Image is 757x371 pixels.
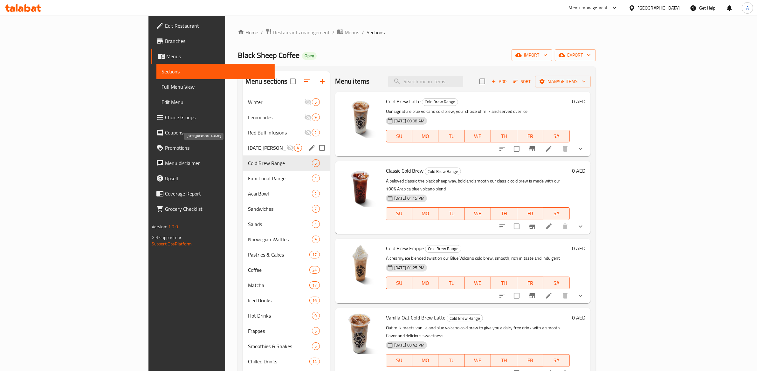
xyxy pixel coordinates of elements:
[312,312,320,319] div: items
[412,130,438,142] button: MO
[165,190,270,197] span: Coverage Report
[309,358,320,365] div: items
[572,313,586,322] h6: 0 AED
[248,220,312,228] span: Salads
[248,159,312,167] span: Cold Brew Range
[447,314,483,322] div: Cold Brew Range
[243,125,330,140] div: Red Bull Infusions2
[573,288,588,303] button: show more
[310,282,319,288] span: 17
[388,76,463,87] input: search
[248,190,312,197] span: Acai Bowl
[525,288,540,303] button: Branch-specific-item
[491,78,508,85] span: Add
[569,4,608,12] div: Menu-management
[312,205,320,213] div: items
[248,342,312,350] div: Smoothies & Shakes
[386,244,424,253] span: Cold Brew Frappe
[243,308,330,323] div: Hot Drinks9
[248,312,312,319] div: Hot Drinks
[415,132,436,141] span: MO
[312,129,320,136] div: items
[441,356,462,365] span: TU
[151,33,275,49] a: Branches
[389,209,410,218] span: SU
[248,129,304,136] div: Red Bull Infusions
[389,132,410,141] span: SU
[495,219,510,234] button: sort-choices
[312,221,320,227] span: 4
[555,49,596,61] button: export
[294,145,302,151] span: 4
[152,240,192,248] a: Support.OpsPlatform
[156,94,275,110] a: Edit Menu
[362,29,364,36] li: /
[389,356,410,365] span: SU
[389,278,410,288] span: SU
[243,339,330,354] div: Smoothies & Shakes5
[312,160,320,166] span: 5
[572,166,586,175] h6: 0 AED
[165,129,270,136] span: Coupons
[412,207,438,220] button: MO
[513,78,531,85] span: Sort
[558,288,573,303] button: delete
[169,223,178,231] span: 1.0.0
[422,98,458,106] div: Cold Brew Range
[165,175,270,182] span: Upsell
[243,262,330,278] div: Coffee24
[467,278,488,288] span: WE
[545,292,553,299] a: Edit menu item
[152,223,167,231] span: Version:
[151,140,275,155] a: Promotions
[151,110,275,125] a: Choice Groups
[746,4,749,11] span: A
[392,342,427,348] span: [DATE] 03:42 PM
[540,78,586,86] span: Manage items
[415,209,436,218] span: MO
[386,97,421,106] span: Cold Brew Latte
[520,356,541,365] span: FR
[156,64,275,79] a: Sections
[517,277,543,289] button: FR
[367,29,385,36] span: Sections
[489,77,509,86] button: Add
[543,277,569,289] button: SA
[465,354,491,367] button: WE
[386,177,570,193] p: A beloved classic the black sheep way. bold and smooth our classic cold brew is made with our 100...
[248,327,312,335] div: Frappes
[493,356,514,365] span: TH
[465,130,491,142] button: WE
[273,29,330,36] span: Restaurants management
[386,107,570,115] p: Our signature blue volcano cold brew, your choice of milk and served over ice.
[495,141,510,156] button: sort-choices
[243,354,330,369] div: Chilled Drinks14
[577,145,584,153] svg: Show Choices
[543,207,569,220] button: SA
[238,28,595,37] nav: breadcrumb
[165,205,270,213] span: Grocery Checklist
[560,51,591,59] span: export
[309,266,320,274] div: items
[248,281,309,289] span: Matcha
[572,97,586,106] h6: 0 AED
[392,195,427,201] span: [DATE] 01:15 PM
[243,155,330,171] div: Cold Brew Range5
[312,191,320,197] span: 2
[248,358,309,365] div: Chilled Drinks
[573,219,588,234] button: show more
[248,175,312,182] span: Functional Range
[493,209,514,218] span: TH
[638,4,680,11] div: [GEOGRAPHIC_DATA]
[535,76,591,87] button: Manage items
[312,99,320,105] span: 5
[441,132,462,141] span: TU
[495,288,510,303] button: sort-choices
[425,245,461,252] span: Cold Brew Range
[310,298,319,304] span: 16
[162,68,270,75] span: Sections
[493,132,514,141] span: TH
[491,354,517,367] button: TH
[525,219,540,234] button: Branch-specific-item
[243,171,330,186] div: Functional Range4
